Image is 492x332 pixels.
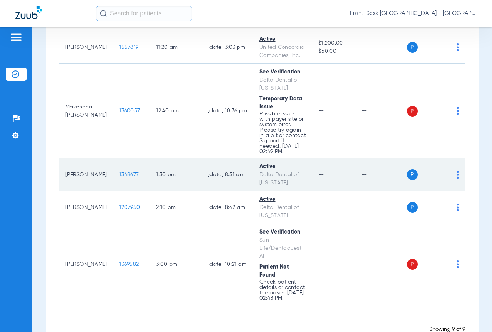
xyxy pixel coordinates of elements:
div: See Verification [259,68,306,76]
td: [PERSON_NAME] [59,31,113,64]
span: $1,200.00 [318,39,349,47]
img: group-dot-blue.svg [457,43,459,51]
span: P [407,202,418,213]
div: Active [259,35,306,43]
span: P [407,42,418,53]
img: Search Icon [100,10,107,17]
input: Search for patients [96,6,192,21]
div: Sun Life/Dentaquest - AI [259,236,306,260]
td: -- [355,64,407,158]
span: Temporary Data Issue [259,96,303,110]
span: P [407,259,418,270]
td: -- [355,191,407,224]
div: See Verification [259,228,306,236]
div: United Concordia Companies, Inc. [259,43,306,60]
span: 1557819 [119,45,138,50]
span: -- [318,205,324,210]
span: -- [318,172,324,177]
span: -- [318,262,324,267]
div: Delta Dental of [US_STATE] [259,76,306,92]
td: [PERSON_NAME] [59,191,113,224]
img: group-dot-blue.svg [457,260,459,268]
span: $50.00 [318,47,349,55]
img: Zuub Logo [15,6,42,19]
span: -- [318,108,324,113]
td: 12:40 PM [150,64,201,158]
span: 1369582 [119,262,139,267]
span: 1348677 [119,172,139,177]
span: Showing 9 of 9 [429,327,465,332]
span: P [407,169,418,180]
img: group-dot-blue.svg [457,107,459,115]
td: -- [355,224,407,305]
td: [DATE] 3:03 PM [201,31,253,64]
td: [PERSON_NAME] [59,158,113,191]
p: Possible issue with payer site or system error. Please try again in a bit or contact Support if n... [259,111,306,154]
p: Check patient details or contact the payer. [DATE] 02:43 PM. [259,279,306,301]
div: Active [259,163,306,171]
span: 1360057 [119,108,140,113]
td: 2:10 PM [150,191,201,224]
span: P [407,106,418,117]
img: group-dot-blue.svg [457,171,459,179]
div: Delta Dental of [US_STATE] [259,204,306,220]
td: 3:00 PM [150,224,201,305]
div: Delta Dental of [US_STATE] [259,171,306,187]
img: group-dot-blue.svg [457,204,459,211]
td: [DATE] 10:21 AM [201,224,253,305]
td: [DATE] 8:42 AM [201,191,253,224]
td: Makennha [PERSON_NAME] [59,64,113,158]
div: Active [259,195,306,204]
td: 1:30 PM [150,158,201,191]
span: Patient Not Found [259,264,289,278]
td: 11:20 AM [150,31,201,64]
img: hamburger-icon [10,33,22,42]
span: 1207950 [119,205,140,210]
td: [DATE] 10:36 PM [201,64,253,158]
td: [DATE] 8:51 AM [201,158,253,191]
span: Front Desk [GEOGRAPHIC_DATA] - [GEOGRAPHIC_DATA] | My Community Dental Centers [350,10,477,17]
td: -- [355,158,407,191]
td: -- [355,31,407,64]
td: [PERSON_NAME] [59,224,113,305]
iframe: Chat Widget [454,295,492,332]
